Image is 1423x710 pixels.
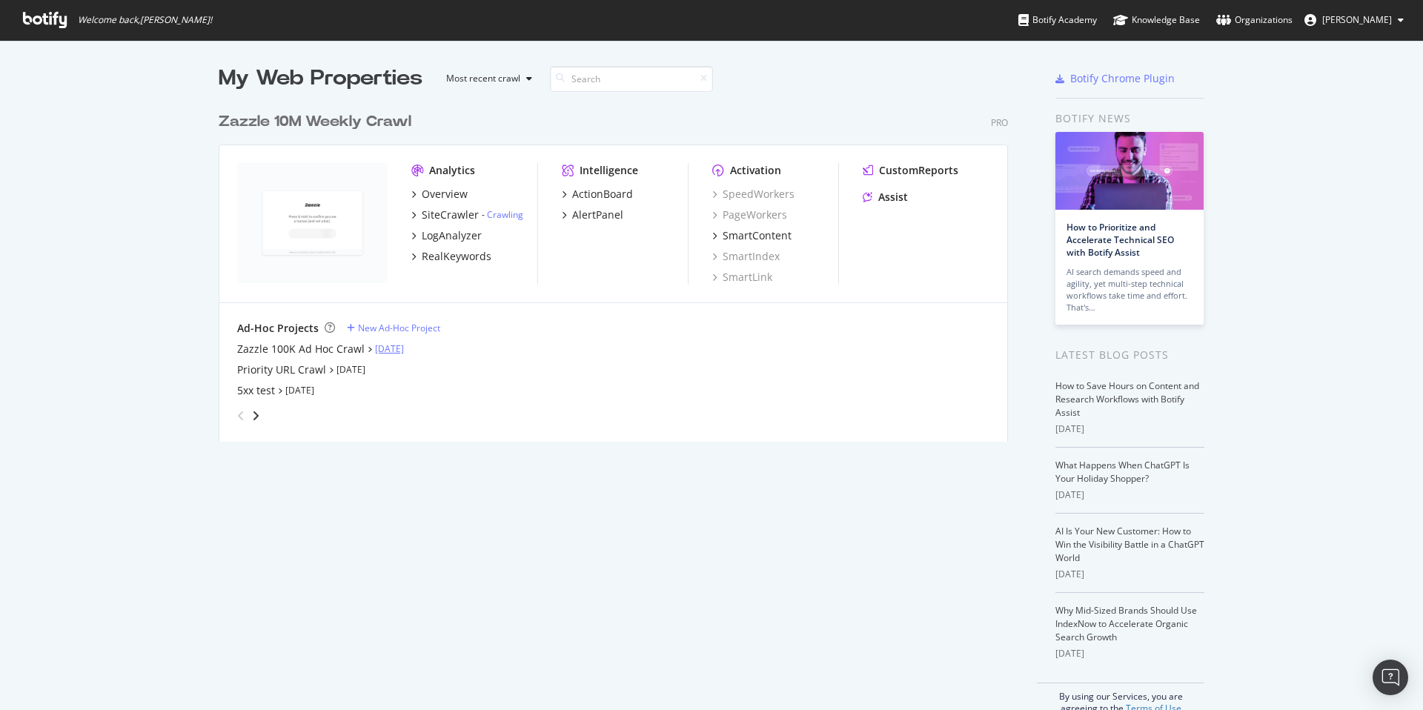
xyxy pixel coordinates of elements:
[231,404,251,428] div: angle-left
[1070,71,1175,86] div: Botify Chrome Plugin
[1055,422,1204,436] div: [DATE]
[219,64,422,93] div: My Web Properties
[879,163,958,178] div: CustomReports
[358,322,440,334] div: New Ad-Hoc Project
[411,249,491,264] a: RealKeywords
[1055,525,1204,564] a: AI Is Your New Customer: How to Win the Visibility Battle in a ChatGPT World
[237,362,326,377] a: Priority URL Crawl
[723,228,792,243] div: SmartContent
[482,208,523,221] div: -
[863,163,958,178] a: CustomReports
[1322,13,1392,26] span: Colin Ma
[562,208,623,222] a: AlertPanel
[219,93,1020,442] div: grid
[1055,347,1204,363] div: Latest Blog Posts
[411,187,468,202] a: Overview
[712,270,772,285] a: SmartLink
[422,187,468,202] div: Overview
[1055,488,1204,502] div: [DATE]
[285,384,314,397] a: [DATE]
[237,321,319,336] div: Ad-Hoc Projects
[411,208,523,222] a: SiteCrawler- Crawling
[580,163,638,178] div: Intelligence
[1055,647,1204,660] div: [DATE]
[219,111,417,133] a: Zazzle 10M Weekly Crawl
[429,163,475,178] div: Analytics
[1055,604,1197,643] a: Why Mid-Sized Brands Should Use IndexNow to Accelerate Organic Search Growth
[1055,71,1175,86] a: Botify Chrome Plugin
[375,342,404,355] a: [DATE]
[1293,8,1416,32] button: [PERSON_NAME]
[1067,266,1193,313] div: AI search demands speed and agility, yet multi-step technical workflows take time and effort. Tha...
[712,187,795,202] a: SpeedWorkers
[78,14,212,26] span: Welcome back, [PERSON_NAME] !
[422,208,479,222] div: SiteCrawler
[422,249,491,264] div: RealKeywords
[572,187,633,202] div: ActionBoard
[878,190,908,205] div: Assist
[487,208,523,221] a: Crawling
[712,249,780,264] a: SmartIndex
[446,74,520,83] div: Most recent crawl
[550,66,713,92] input: Search
[422,228,482,243] div: LogAnalyzer
[1216,13,1293,27] div: Organizations
[1113,13,1200,27] div: Knowledge Base
[251,408,261,423] div: angle-right
[336,363,365,376] a: [DATE]
[863,190,908,205] a: Assist
[219,111,411,133] div: Zazzle 10M Weekly Crawl
[237,342,365,356] a: Zazzle 100K Ad Hoc Crawl
[1055,110,1204,127] div: Botify news
[237,383,275,398] a: 5xx test
[411,228,482,243] a: LogAnalyzer
[991,116,1008,129] div: Pro
[1055,379,1199,419] a: How to Save Hours on Content and Research Workflows with Botify Assist
[434,67,538,90] button: Most recent crawl
[572,208,623,222] div: AlertPanel
[1373,660,1408,695] div: Open Intercom Messenger
[712,208,787,222] a: PageWorkers
[562,187,633,202] a: ActionBoard
[347,322,440,334] a: New Ad-Hoc Project
[1055,568,1204,581] div: [DATE]
[237,163,388,283] img: zazzle.com
[1067,221,1174,259] a: How to Prioritize and Accelerate Technical SEO with Botify Assist
[1018,13,1097,27] div: Botify Academy
[712,228,792,243] a: SmartContent
[730,163,781,178] div: Activation
[1055,459,1190,485] a: What Happens When ChatGPT Is Your Holiday Shopper?
[1055,132,1204,210] img: How to Prioritize and Accelerate Technical SEO with Botify Assist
